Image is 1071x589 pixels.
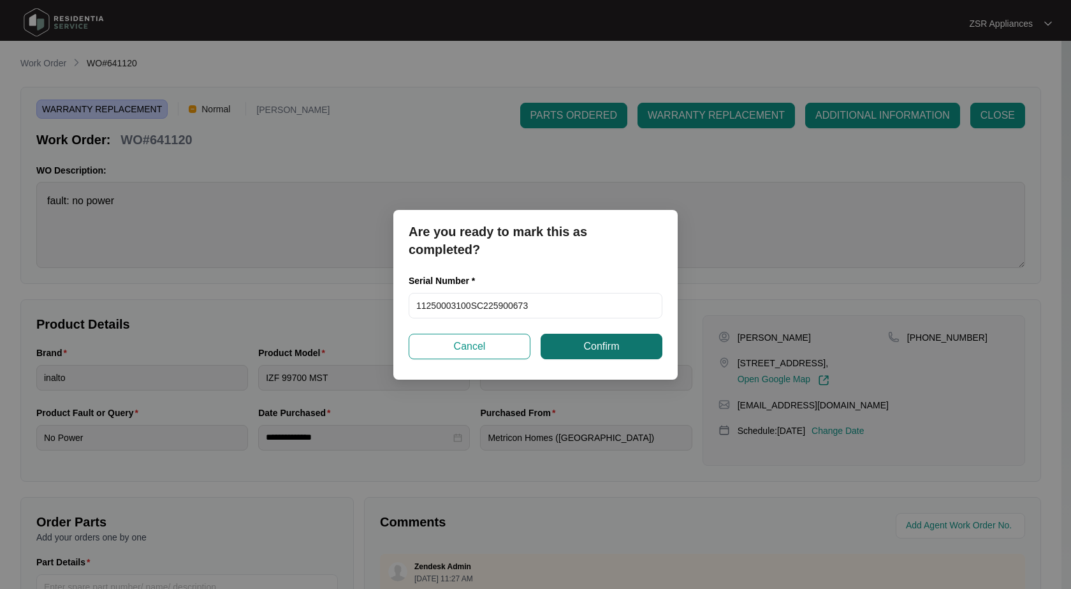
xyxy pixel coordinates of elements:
[409,334,530,359] button: Cancel
[409,241,662,258] p: completed?
[454,339,486,354] span: Cancel
[583,339,619,354] span: Confirm
[541,334,662,359] button: Confirm
[409,223,662,241] p: Are you ready to mark this as
[409,274,484,287] label: Serial Number *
